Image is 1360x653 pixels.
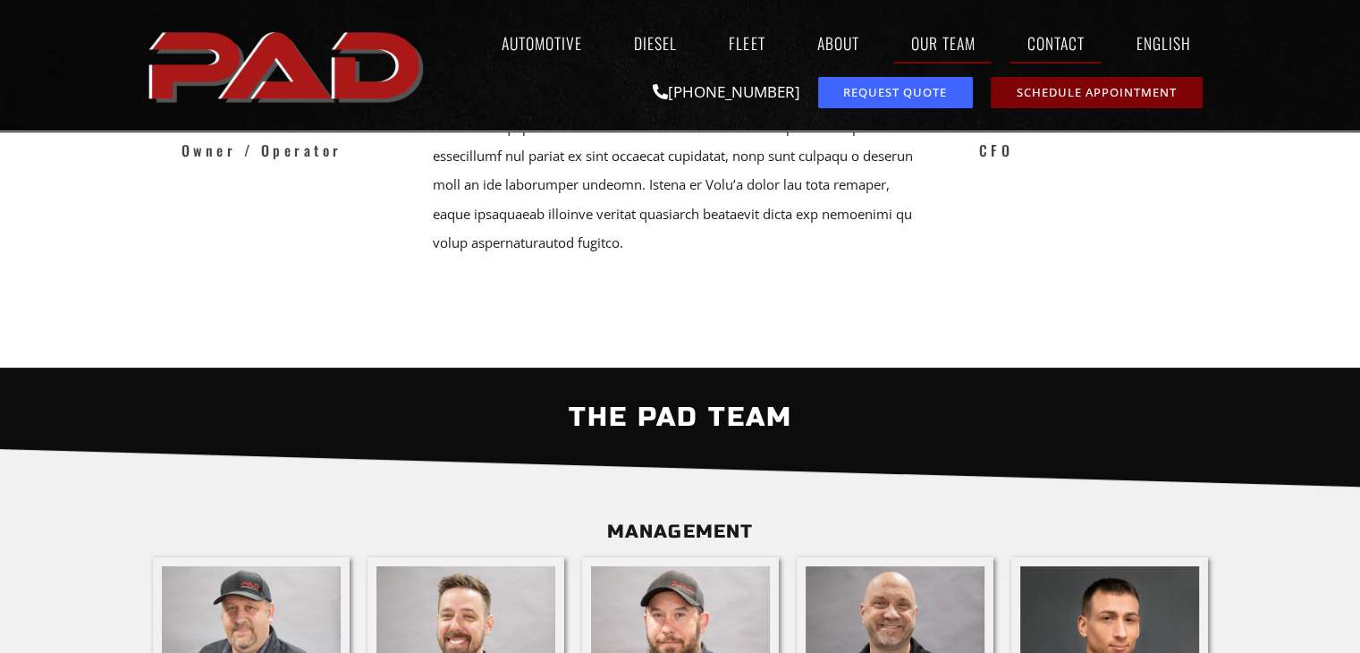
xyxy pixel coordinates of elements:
[433,22,1216,64] nav: Menu
[182,138,401,164] h2: Owner / Operator
[978,138,1198,164] h2: CFO
[1009,22,1101,64] a: Contact
[1119,22,1216,64] a: English
[144,390,1217,444] h2: The PAD Team
[799,22,875,64] a: About
[1017,87,1177,98] span: Schedule Appointment
[991,77,1203,108] a: schedule repair or service appointment
[143,17,433,114] img: The image shows the word "PAD" in bold, red, uppercase letters with a slight shadow effect.
[712,22,781,64] a: Fleet
[893,22,992,64] a: Our Team
[843,87,947,98] span: Request Quote
[653,81,800,102] a: [PHONE_NUMBER]
[144,515,1217,548] h2: Management
[143,17,433,114] a: pro automotive and diesel home page
[485,22,599,64] a: Automotive
[818,77,973,108] a: request a service or repair quote
[617,22,694,64] a: Diesel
